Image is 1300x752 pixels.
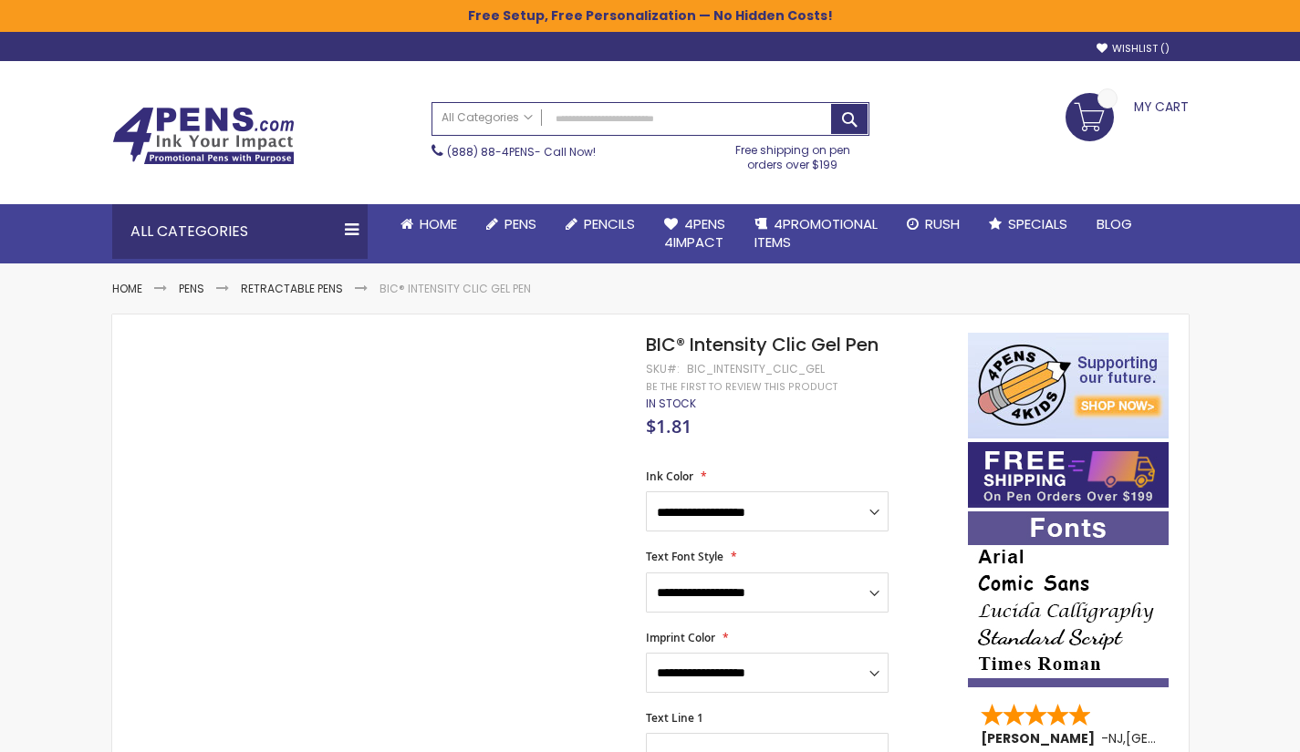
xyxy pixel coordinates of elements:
div: Availability [646,397,696,411]
a: Rush [892,204,974,244]
span: Text Line 1 [646,710,703,726]
a: (888) 88-4PENS [447,144,535,160]
a: 4PROMOTIONALITEMS [740,204,892,263]
a: Retractable Pens [241,281,343,296]
a: Pencils [551,204,650,244]
a: Wishlist [1097,42,1170,56]
span: Ink Color [646,469,693,484]
a: 4Pens4impact [650,204,740,263]
a: Pens [472,204,551,244]
li: BIC® Intensity Clic Gel Pen [380,282,531,296]
div: bic_intensity_clic_gel [687,362,825,376]
span: Rush [925,214,960,233]
span: 4Pens 4impact [664,214,725,252]
span: Text Font Style [646,549,723,564]
span: Home [420,214,457,233]
span: [PERSON_NAME] [981,729,1101,747]
span: Pens [504,214,536,233]
a: Home [386,204,472,244]
img: 4Pens Custom Pens and Promotional Products [112,107,295,165]
div: Free shipping on pen orders over $199 [716,136,869,172]
span: NJ [1108,729,1123,747]
a: Home [112,281,142,296]
span: Specials [1008,214,1067,233]
span: In stock [646,396,696,411]
span: - Call Now! [447,144,596,160]
span: 4PROMOTIONAL ITEMS [754,214,878,252]
a: Specials [974,204,1082,244]
div: All Categories [112,204,368,259]
span: Blog [1097,214,1132,233]
span: All Categories [442,110,533,125]
img: 4pens 4 kids [968,333,1169,438]
strong: SKU [646,361,680,376]
span: BIC® Intensity Clic Gel Pen [646,332,879,357]
span: Imprint Color [646,630,715,645]
img: font-personalization-examples [968,511,1169,687]
a: Pens [179,281,204,296]
span: $1.81 [646,414,692,438]
img: Free shipping on orders over $199 [968,442,1169,508]
span: [GEOGRAPHIC_DATA] [1126,729,1260,747]
a: Be the first to review this product [646,380,837,394]
a: All Categories [432,103,542,133]
span: - , [1101,729,1260,747]
a: Blog [1082,204,1147,244]
span: Pencils [584,214,635,233]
